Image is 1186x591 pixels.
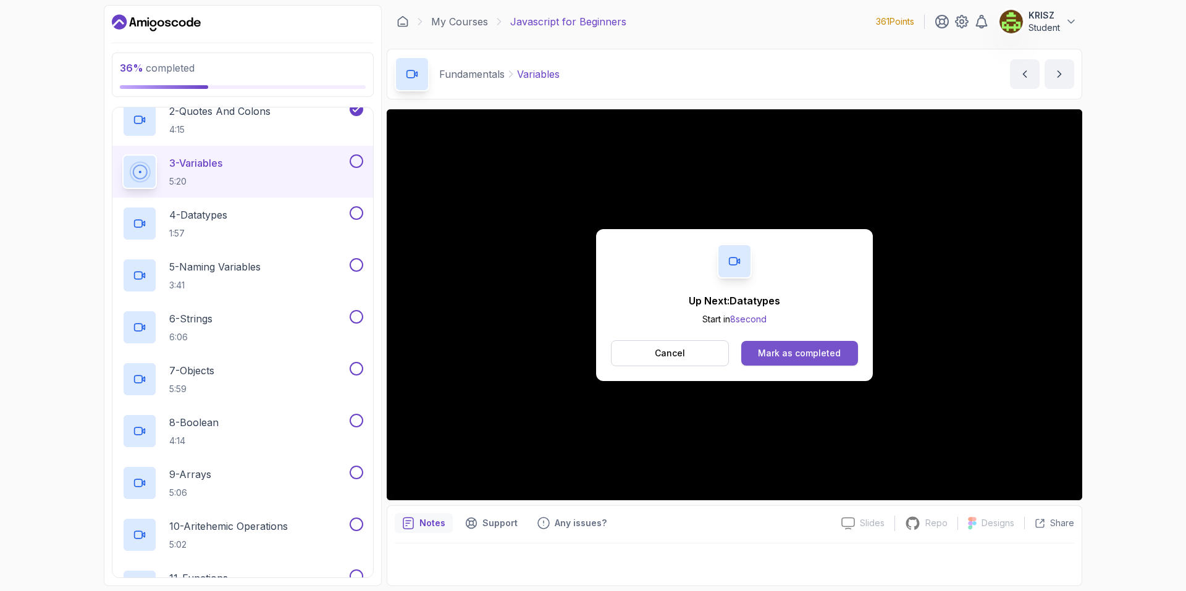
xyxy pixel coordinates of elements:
p: 4:15 [169,124,271,136]
p: Up Next: Datatypes [689,293,780,308]
div: Mark as completed [758,347,841,359]
p: Javascript for Beginners [510,14,626,29]
p: 1:57 [169,227,227,240]
p: Notes [419,517,445,529]
p: 2 - Quotes And Colons [169,104,271,119]
p: 361 Points [876,15,914,28]
button: 5-Naming Variables3:41 [122,258,363,293]
button: 4-Datatypes1:57 [122,206,363,241]
p: 5:02 [169,539,288,551]
p: Share [1050,517,1074,529]
p: 10 - Aritehemic Operations [169,519,288,534]
a: Dashboard [397,15,409,28]
p: 8 - Boolean [169,415,219,430]
button: notes button [395,513,453,533]
p: 6 - Strings [169,311,212,326]
a: My Courses [431,14,488,29]
span: completed [120,62,195,74]
p: Cancel [655,347,685,359]
p: Fundamentals [439,67,505,82]
p: Any issues? [555,517,607,529]
button: 9-Arrays5:06 [122,466,363,500]
button: 7-Objects5:59 [122,362,363,396]
p: 7 - Objects [169,363,214,378]
button: 10-Aritehemic Operations5:02 [122,518,363,552]
p: Designs [982,517,1014,529]
p: 6:06 [169,331,212,343]
button: Share [1024,517,1074,529]
button: 8-Boolean4:14 [122,414,363,448]
p: Student [1028,22,1060,34]
p: 4:14 [169,435,219,447]
p: 3 - Variables [169,156,222,170]
button: Cancel [611,340,729,366]
button: 2-Quotes And Colons4:15 [122,103,363,137]
p: Slides [860,517,885,529]
span: 36 % [120,62,143,74]
p: 11 - Functions [169,571,228,585]
p: 3:41 [169,279,261,291]
button: previous content [1010,59,1040,89]
iframe: 3 - Variables [387,109,1082,500]
button: Mark as completed [741,341,858,366]
p: Start in [689,313,780,325]
p: 5:06 [169,487,211,499]
button: next content [1045,59,1074,89]
p: KRISZ [1028,9,1060,22]
p: Variables [517,67,560,82]
p: 4 - Datatypes [169,207,227,222]
p: 5:20 [169,175,222,188]
button: Feedback button [530,513,614,533]
p: 5 - Naming Variables [169,259,261,274]
button: 6-Strings6:06 [122,310,363,345]
span: 8 second [730,314,767,324]
p: Repo [925,517,948,529]
p: Support [482,517,518,529]
button: 3-Variables5:20 [122,154,363,189]
p: 9 - Arrays [169,467,211,482]
img: user profile image [999,10,1023,33]
button: user profile imageKRISZStudent [999,9,1077,34]
button: Support button [458,513,525,533]
a: Dashboard [112,13,201,33]
p: 5:59 [169,383,214,395]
